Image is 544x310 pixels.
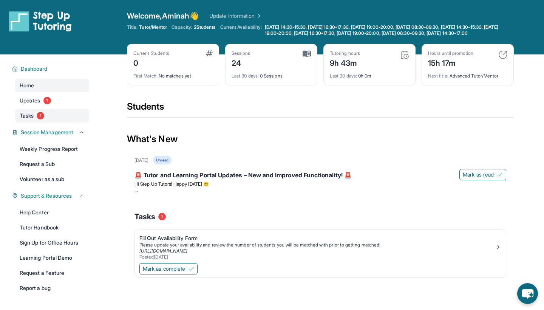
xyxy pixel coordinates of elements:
span: Updates [20,97,40,104]
button: Session Management [18,129,85,136]
span: Support & Resources [21,192,72,200]
span: 2 Students [194,24,216,30]
span: [DATE] 14:30-15:30, [DATE] 16:30-17:30, [DATE] 19:00-20:00, [DATE] 08:30-09:30, [DATE] 14:30-15:3... [265,24,512,36]
a: Tasks1 [15,109,89,122]
a: Volunteer as a sub [15,172,89,186]
img: card [400,50,409,59]
div: Sessions [232,50,250,56]
span: Current Availability: [220,24,262,36]
button: Mark as read [459,169,506,180]
div: Hours until promotion [428,50,473,56]
span: Tasks [134,211,155,222]
span: Last 30 days : [232,73,259,79]
a: Tutor Handbook [15,221,89,234]
span: Last 30 days : [330,73,357,79]
div: Advanced Tutor/Mentor [428,68,507,79]
img: logo [9,11,72,32]
img: Mark as read [497,172,503,178]
div: Posted [DATE] [139,254,495,260]
img: card [303,50,311,57]
button: Mark as complete [139,263,198,274]
div: Students [127,101,514,117]
span: Mark as read [463,171,494,178]
span: Welcome, Aminah 👋 [127,11,199,21]
button: chat-button [517,283,538,304]
div: 15h 17m [428,56,473,68]
a: Request a Sub [15,157,89,171]
div: 24 [232,56,250,68]
a: Weekly Progress Report [15,142,89,156]
div: What's New [127,122,514,156]
span: Session Management [21,129,73,136]
img: card [498,50,507,59]
div: Please update your availability and review the number of students you will be matched with prior ... [139,242,495,248]
a: Request a Feature [15,266,89,280]
a: [URL][DOMAIN_NAME] [139,248,187,254]
span: Hi Step Up Tutors! Happy [DATE] 😊 [134,181,209,187]
a: Update Information [209,12,262,20]
span: First Match : [133,73,158,79]
button: Dashboard [18,65,85,73]
a: Learning Portal Demo [15,251,89,265]
a: Help Center [15,206,89,219]
div: 9h 43m [330,56,360,68]
div: No matches yet [133,68,213,79]
a: Report a bug [15,281,89,295]
a: Home [15,79,89,92]
a: [DATE] 14:30-15:30, [DATE] 16:30-17:30, [DATE] 19:00-20:00, [DATE] 08:30-09:30, [DATE] 14:30-15:3... [263,24,514,36]
span: Dashboard [21,65,48,73]
a: Updates1 [15,94,89,107]
a: Sign Up for Office Hours [15,236,89,250]
span: Capacity: [172,24,192,30]
span: Tasks [20,112,34,119]
div: 0 [133,56,169,68]
div: [DATE] [134,157,148,163]
img: Mark as complete [188,266,194,272]
img: Chevron Right [255,12,262,20]
img: card [206,50,213,56]
span: 1 [158,213,166,220]
div: Fill Out Availability Form [139,234,495,242]
span: 1 [43,97,51,104]
button: Support & Resources [18,192,85,200]
div: 🚨 Tutor and Learning Portal Updates – New and Improved Functionality! 🚨 [134,170,506,181]
span: Title: [127,24,138,30]
span: Mark as complete [143,265,185,273]
span: Home [20,82,34,89]
span: 1 [37,112,44,119]
span: Next title : [428,73,448,79]
div: Current Students [133,50,169,56]
div: 0 Sessions [232,68,311,79]
div: Tutoring hours [330,50,360,56]
div: 0h 0m [330,68,409,79]
span: Tutor/Mentor [139,24,167,30]
div: Unread [153,156,171,164]
a: Fill Out Availability FormPlease update your availability and review the number of students you w... [135,230,506,262]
